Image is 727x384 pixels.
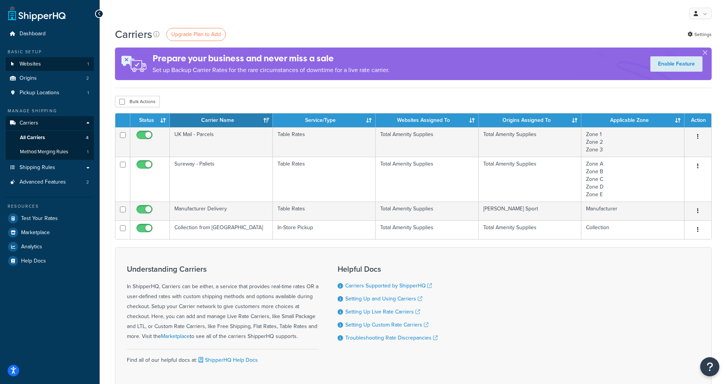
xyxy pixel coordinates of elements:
td: Total Amenity Supplies [479,220,582,239]
li: Origins [6,71,94,85]
a: Method Merging Rules 1 [6,145,94,159]
a: Settings [688,29,712,40]
td: Table Rates [273,127,376,157]
span: 1 [87,61,89,67]
span: 2 [86,75,89,82]
span: 1 [87,90,89,96]
a: Origins 2 [6,71,94,85]
a: Upgrade Plan to Add [166,28,226,41]
span: Advanced Features [20,179,66,185]
a: Troubleshooting Rate Discrepancies [345,334,438,342]
a: Help Docs [6,254,94,268]
td: [PERSON_NAME] Sport [479,202,582,220]
td: Total Amenity Supplies [376,202,479,220]
span: Upgrade Plan to Add [171,30,221,38]
a: Marketplace [161,332,190,340]
img: ad-rules-rateshop-fe6ec290ccb7230408bd80ed9643f0289d75e0ffd9eb532fc0e269fcd187b520.png [115,48,153,80]
span: Test Your Rates [21,215,58,222]
a: Pickup Locations 1 [6,86,94,100]
a: Dashboard [6,27,94,41]
h1: Carriers [115,27,152,42]
td: Total Amenity Supplies [479,157,582,202]
li: Advanced Features [6,175,94,189]
h3: Helpful Docs [338,265,438,273]
a: Carriers Supported by ShipperHQ [345,282,432,290]
th: Carrier Name: activate to sort column ascending [170,113,273,127]
td: Total Amenity Supplies [479,127,582,157]
a: ShipperHQ Help Docs [197,356,258,364]
a: Enable Feature [650,56,702,72]
button: Bulk Actions [115,96,160,107]
td: Total Amenity Supplies [376,127,479,157]
td: Table Rates [273,202,376,220]
a: Websites 1 [6,57,94,71]
div: Find all of our helpful docs at: [127,349,318,365]
span: 1 [87,149,89,155]
td: Collection from [GEOGRAPHIC_DATA] [170,220,273,239]
th: Origins Assigned To: activate to sort column ascending [479,113,582,127]
span: All Carriers [20,135,45,141]
li: Carriers [6,116,94,160]
a: Marketplace [6,226,94,240]
li: Method Merging Rules [6,145,94,159]
li: All Carriers [6,131,94,145]
a: Setting Up Live Rate Carriers [345,308,420,316]
span: Websites [20,61,41,67]
th: Action [684,113,711,127]
td: Collection [581,220,684,239]
a: Setting Up and Using Carriers [345,295,422,303]
div: In ShipperHQ, Carriers can be either, a service that provides real-time rates OR a user-defined r... [127,265,318,341]
td: Manufacturer Delivery [170,202,273,220]
a: Carriers [6,116,94,130]
th: Service/Type: activate to sort column ascending [273,113,376,127]
td: UK Mail - Parcels [170,127,273,157]
span: Carriers [20,120,38,126]
span: Method Merging Rules [20,149,68,155]
td: Zone A Zone B Zone C Zone D Zone E [581,157,684,202]
span: Origins [20,75,37,82]
h4: Prepare your business and never miss a sale [153,52,389,65]
td: In-Store Pickup [273,220,376,239]
td: Sureway - Pallets [170,157,273,202]
td: Zone 1 Zone 2 Zone 3 [581,127,684,157]
div: Manage Shipping [6,108,94,114]
span: Marketplace [21,230,50,236]
th: Status: activate to sort column ascending [130,113,170,127]
li: Websites [6,57,94,71]
td: Table Rates [273,157,376,202]
span: 2 [86,179,89,185]
li: Pickup Locations [6,86,94,100]
button: Open Resource Center [700,357,719,376]
a: Analytics [6,240,94,254]
span: Help Docs [21,258,46,264]
a: All Carriers 4 [6,131,94,145]
span: Shipping Rules [20,164,55,171]
span: Pickup Locations [20,90,59,96]
a: Advanced Features 2 [6,175,94,189]
a: Test Your Rates [6,212,94,225]
span: Analytics [21,244,42,250]
span: 4 [86,135,89,141]
a: Shipping Rules [6,161,94,175]
a: ShipperHQ Home [8,6,66,21]
div: Basic Setup [6,49,94,55]
h3: Understanding Carriers [127,265,318,273]
p: Set up Backup Carrier Rates for the rare circumstances of downtime for a live rate carrier. [153,65,389,75]
a: Setting Up Custom Rate Carriers [345,321,428,329]
th: Applicable Zone: activate to sort column ascending [581,113,684,127]
th: Websites Assigned To: activate to sort column ascending [376,113,479,127]
td: Total Amenity Supplies [376,220,479,239]
td: Total Amenity Supplies [376,157,479,202]
span: Dashboard [20,31,46,37]
div: Resources [6,203,94,210]
td: Manufacturer [581,202,684,220]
